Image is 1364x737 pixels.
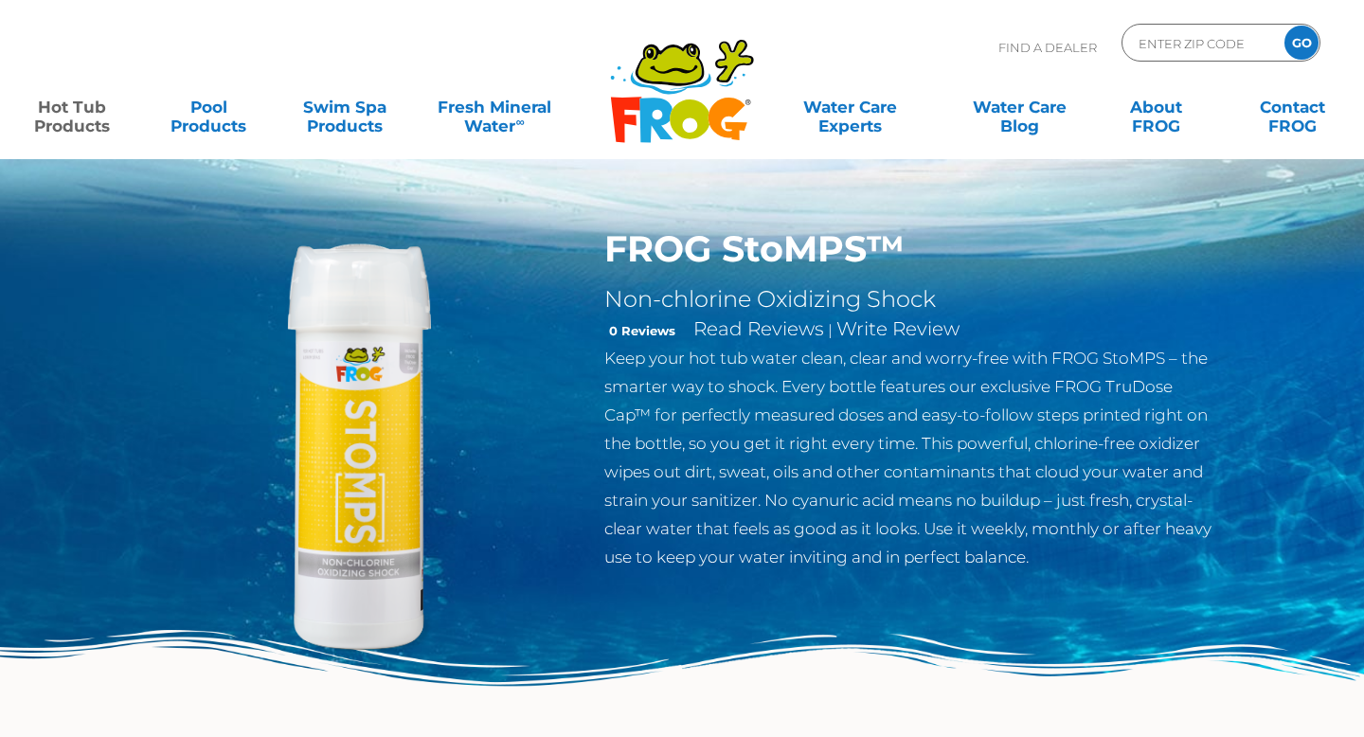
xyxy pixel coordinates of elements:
[836,317,960,340] a: Write Review
[609,323,675,338] strong: 0 Reviews
[763,88,936,126] a: Water CareExperts
[966,88,1072,126] a: Water CareBlog
[292,88,398,126] a: Swim SpaProducts
[998,24,1097,71] p: Find A Dealer
[1239,88,1345,126] a: ContactFROG
[155,88,261,126] a: PoolProducts
[19,88,125,126] a: Hot TubProducts
[428,88,561,126] a: Fresh MineralWater∞
[604,344,1223,571] p: Keep your hot tub water clean, clear and worry-free with FROG StoMPS – the smarter way to shock. ...
[515,115,524,129] sup: ∞
[1137,29,1265,57] input: Zip Code Form
[693,317,824,340] a: Read Reviews
[604,227,1223,271] h1: FROG StoMPS™
[1284,26,1319,60] input: GO
[604,285,1223,314] h2: Non-chlorine Oxidizing Shock
[1103,88,1209,126] a: AboutFROG
[142,227,576,661] img: StoMPS-Hot-Tub-Swim-Spa-Support-Chemicals-500x500-1.png
[828,321,833,339] span: |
